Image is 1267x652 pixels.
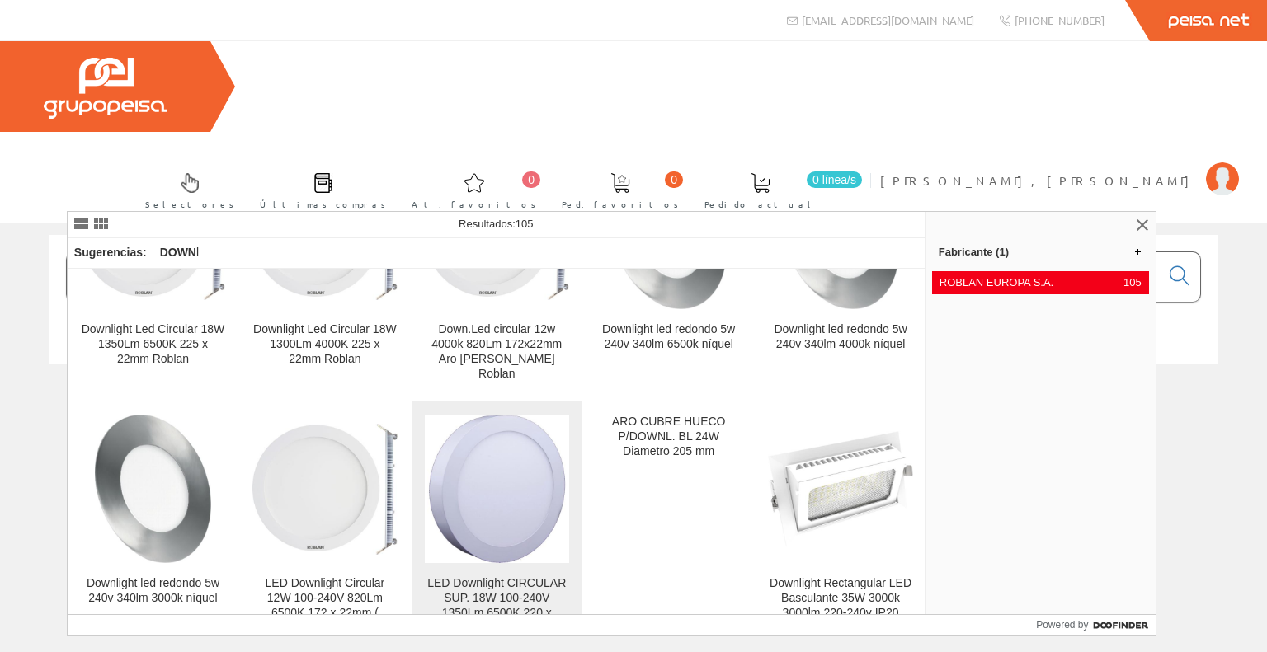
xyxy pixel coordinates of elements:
a: Down.Led circular 12w 4000k 820Lm 172x22mm Aro Blanco Roblan Down.Led circular 12w 4000k 820Lm 17... [412,148,582,401]
div: l [153,238,205,268]
span: Art. favoritos [412,196,536,213]
img: Downlight led redondo 5w 240v 340lm 3000k níquel [95,415,211,563]
a: Selectores [129,159,243,219]
div: Downlight Led Circular 18W 1350Lm 6500K 225 x 22mm Roblan [81,322,225,367]
a: [PERSON_NAME], [PERSON_NAME] [880,159,1239,175]
span: Powered by [1036,617,1088,632]
a: Downlight led redondo 5w 240v 340lm 6500k níquel Downlight led redondo 5w 240v 340lm 6500k níquel [583,148,754,401]
div: Sugerencias: [68,242,150,265]
strong: DOWN [160,246,196,259]
span: 0 línea/s [807,171,862,188]
span: Últimas compras [260,196,386,213]
div: LED Downlight CIRCULAR SUP. 18W 100-240V 1350Lm 6500K 220 x [425,576,569,621]
div: Downlight led redondo 5w 240v 340lm 4000k níquel [768,322,912,352]
span: ROBLAN EUROPA S.A. [940,275,1117,290]
a: ARO CUBRE HUECO P/DOWNL. BL 24W Diametro 205 mm [583,401,754,640]
span: 105 [516,218,534,230]
img: Downlight Rectangular LED Basculante 35W 3000k 3000lm 220-240v IP20 [768,431,912,547]
span: [EMAIL_ADDRESS][DOMAIN_NAME] [802,13,974,27]
span: Pedido actual [704,196,817,213]
span: Ped. favoritos [562,196,679,213]
span: [PERSON_NAME], [PERSON_NAME] [880,172,1198,189]
div: ARO CUBRE HUECO P/DOWNL. BL 24W Diametro 205 mm [596,415,741,459]
img: LED Downlight Circular 12W 100-240V 820Lm 6500K 172 x 22mm ( [252,424,397,555]
a: LED Downlight CIRCULAR SUP. 18W 100-240V 1350Lm 6500K 220 x LED Downlight CIRCULAR SUP. 18W 100-2... [412,401,582,640]
a: Downlight led redondo 5w 240v 340lm 3000k níquel Downlight led redondo 5w 240v 340lm 3000k níquel [68,401,238,640]
span: Resultados: [459,218,533,230]
a: Powered by [1036,615,1156,635]
a: Downlight led redondo 5w 240v 340lm 4000k níquel Downlight led redondo 5w 240v 340lm 4000k níquel [755,148,926,401]
a: Fabricante (1) [926,238,1156,265]
div: © Grupo Peisa [49,385,1218,399]
div: Downlight led redondo 5w 240v 340lm 6500k níquel [596,322,741,352]
img: LED Downlight CIRCULAR SUP. 18W 100-240V 1350Lm 6500K 220 x [427,415,567,563]
a: Downlight Led Circular 18W 1350Lm 6500K 225 x 22mm Roblan Downlight Led Circular 18W 1350Lm 6500K... [68,148,238,401]
span: Selectores [145,196,234,213]
a: Downlight Rectangular LED Basculante 35W 3000k 3000lm 220-240v IP20 Downlight Rectangular LED Bas... [755,401,926,640]
a: Últimas compras [243,159,394,219]
div: Downlight led redondo 5w 240v 340lm 3000k níquel [81,576,225,606]
span: 105 [1123,275,1142,290]
div: Downlight Led Circular 18W 1300Lm 4000K 225 x 22mm Roblan [252,322,397,367]
a: Downlight Led Circular 18W 1300Lm 4000K 225 x 22mm Roblan Downlight Led Circular 18W 1300Lm 4000K... [239,148,410,401]
div: Downlight Rectangular LED Basculante 35W 3000k 3000lm 220-240v IP20 [768,576,912,621]
span: 0 [665,171,683,188]
span: [PHONE_NUMBER] [1015,13,1105,27]
a: LED Downlight Circular 12W 100-240V 820Lm 6500K 172 x 22mm ( LED Downlight Circular 12W 100-240V ... [239,401,410,640]
div: Down.Led circular 12w 4000k 820Lm 172x22mm Aro [PERSON_NAME] Roblan [425,322,569,382]
span: 0 [522,171,540,188]
img: Grupo Peisa [44,58,167,119]
div: LED Downlight Circular 12W 100-240V 820Lm 6500K 172 x 22mm ( [252,576,397,621]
